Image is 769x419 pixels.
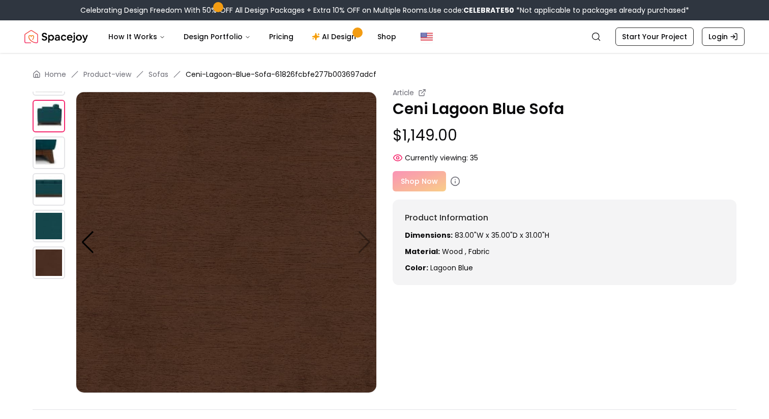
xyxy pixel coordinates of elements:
[393,100,736,118] p: Ceni Lagoon Blue Sofa
[405,230,453,240] strong: Dimensions:
[405,153,468,163] span: Currently viewing:
[393,88,414,98] small: Article
[80,5,689,15] div: Celebrating Design Freedom With 50% OFF All Design Packages + Extra 10% OFF on Multiple Rooms.
[429,5,514,15] span: Use code:
[33,136,65,169] img: https://storage.googleapis.com/spacejoy-main/assets/61826fcbfe277b003697adcf/product_6_l7il6fhn6cb
[304,26,367,47] a: AI Design
[369,26,404,47] a: Shop
[100,26,173,47] button: How It Works
[421,31,433,43] img: United States
[33,210,65,242] img: https://storage.googleapis.com/spacejoy-main/assets/61826fcbfe277b003697adcf/product_1_i19hlge0j45
[430,263,473,273] span: lagoon blue
[261,26,302,47] a: Pricing
[175,26,259,47] button: Design Portfolio
[83,69,131,79] a: Product-view
[470,153,478,163] span: 35
[45,69,66,79] a: Home
[100,26,404,47] nav: Main
[463,5,514,15] b: CELEBRATE50
[33,173,65,206] img: https://storage.googleapis.com/spacejoy-main/assets/61826fcbfe277b003697adcf/product_0_kmhpldo0j73f
[405,246,440,257] strong: Material:
[24,26,88,47] img: Spacejoy Logo
[33,100,65,132] img: https://storage.googleapis.com/spacejoy-main/assets/61826fcbfe277b003697adcf/product_3_glilb0g1647
[405,263,428,273] strong: Color:
[24,26,88,47] a: Spacejoy
[405,230,724,240] p: 83.00"W x 35.00"D x 31.00"H
[393,126,736,145] p: $1,149.00
[33,69,736,79] nav: breadcrumb
[76,92,377,393] img: https://storage.googleapis.com/spacejoy-main/assets/61826fcbfe277b003697adcf/product_2_pe8k1p0n2998
[186,69,376,79] span: Ceni-Lagoon-Blue-Sofa-61826fcbfe277b003697adcf
[442,246,490,257] span: Wood , Fabric
[24,20,745,53] nav: Global
[702,27,745,46] a: Login
[615,27,694,46] a: Start Your Project
[33,246,65,279] img: https://storage.googleapis.com/spacejoy-main/assets/61826fcbfe277b003697adcf/product_2_pe8k1p0n2998
[514,5,689,15] span: *Not applicable to packages already purchased*
[149,69,168,79] a: Sofas
[405,212,724,224] h6: Product Information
